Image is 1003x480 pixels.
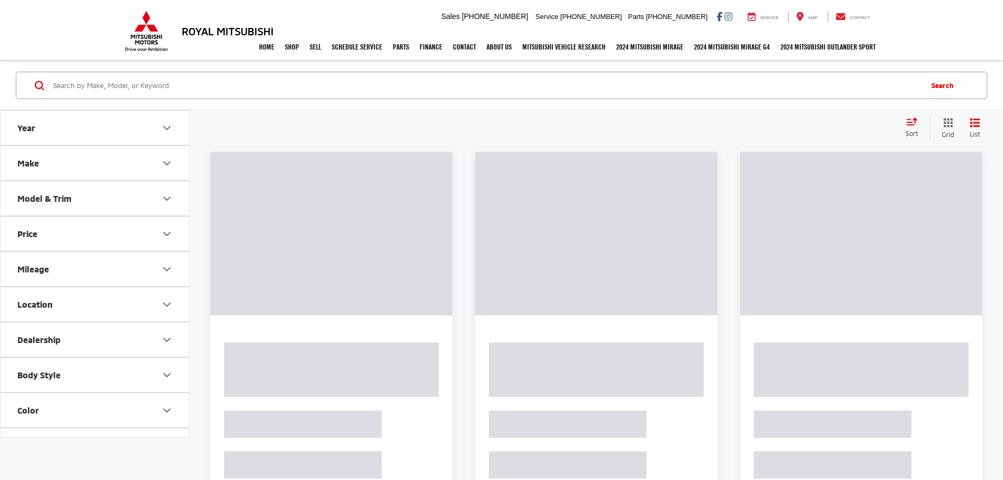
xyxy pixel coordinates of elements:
span: Service [760,15,779,20]
a: Shop [280,34,304,60]
div: Make [17,158,39,168]
button: Body StyleBody Style [1,358,190,392]
div: Dealership [17,335,61,345]
button: Search [921,72,969,99]
a: Instagram: Click to visit our Instagram page [724,12,732,21]
button: MPG / MPGe [1,428,190,463]
span: Parts [628,13,644,21]
div: Color [17,405,39,415]
a: Schedule Service: Opens in a new tab [326,34,388,60]
div: Price [17,229,37,239]
div: Location [17,299,53,309]
span: [PHONE_NUMBER] [462,12,528,21]
a: Contact [448,34,481,60]
a: 2024 Mitsubishi Outlander SPORT [775,34,881,60]
h3: Royal Mitsubishi [182,25,274,37]
button: Select sort value [900,117,930,139]
div: Model & Trim [17,193,72,203]
button: YearYear [1,111,190,145]
a: Map [788,12,825,22]
div: Year [17,123,35,133]
div: Model & Trim [161,192,173,205]
button: MileageMileage [1,252,190,286]
button: Model & TrimModel & Trim [1,181,190,215]
span: Grid [942,130,954,139]
input: Search by Make, Model, or Keyword [52,73,921,98]
button: PricePrice [1,217,190,251]
a: 2024 Mitsubishi Mirage G4 [689,34,775,60]
div: Year [161,122,173,134]
button: LocationLocation [1,287,190,321]
div: Dealership [161,334,173,346]
a: Home [254,34,280,60]
div: Body Style [161,369,173,381]
a: Sell [304,34,326,60]
a: Contact [828,12,878,22]
a: Parts: Opens in a new tab [388,34,414,60]
a: Service [740,12,787,22]
div: Make [161,157,173,170]
a: Mitsubishi Vehicle Research [517,34,611,60]
span: [PHONE_NUMBER] [646,13,708,21]
span: Map [808,15,817,20]
a: Finance [414,34,448,60]
span: Service [535,13,558,21]
button: MakeMake [1,146,190,180]
div: Body Style [17,370,61,380]
span: Contact [850,15,870,20]
span: [PHONE_NUMBER] [560,13,622,21]
a: About Us [481,34,517,60]
button: DealershipDealership [1,322,190,357]
img: Mitsubishi [123,11,170,52]
span: Sales [441,12,460,21]
button: List View [962,117,988,139]
a: 2024 Mitsubishi Mirage [611,34,689,60]
div: Location [161,298,173,311]
span: Sort [906,130,918,137]
button: ColorColor [1,393,190,427]
a: Facebook: Click to visit our Facebook page [717,12,722,21]
div: Price [161,228,173,240]
button: Grid View [930,117,962,139]
span: List [970,130,980,139]
div: Color [161,404,173,417]
div: Mileage [161,263,173,276]
div: Mileage [17,264,49,274]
